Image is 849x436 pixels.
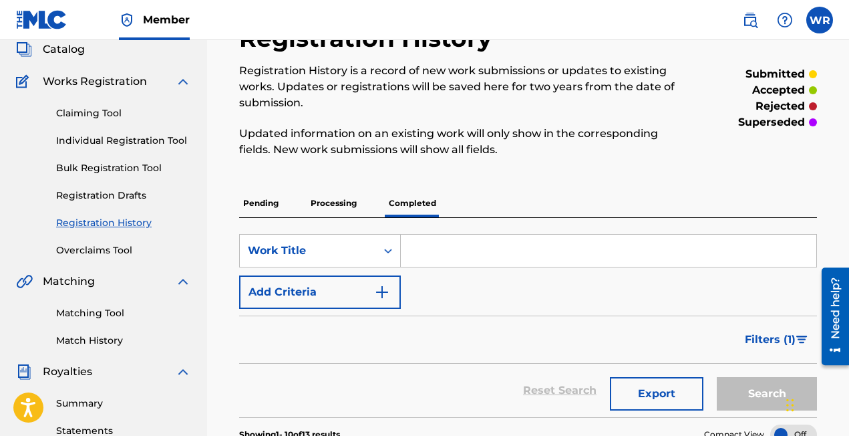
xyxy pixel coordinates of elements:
[745,66,805,82] p: submitted
[56,134,191,148] a: Individual Registration Tool
[745,332,796,348] span: Filters ( 1 )
[43,74,147,90] span: Works Registration
[239,63,684,111] p: Registration History is a record of new work submissions or updates to existing works. Updates or...
[175,74,191,90] img: expand
[786,385,794,425] div: Drag
[16,10,67,29] img: MLC Logo
[796,336,808,344] img: filter
[755,98,805,114] p: rejected
[742,12,758,28] img: search
[812,262,849,370] iframe: Resource Center
[143,12,190,27] span: Member
[385,189,440,217] p: Completed
[56,189,191,203] a: Registration Drafts
[175,274,191,290] img: expand
[777,12,793,28] img: help
[610,377,703,411] button: Export
[737,7,763,33] a: Public Search
[16,274,33,290] img: Matching
[56,397,191,411] a: Summary
[752,82,805,98] p: accepted
[738,114,805,130] p: superseded
[239,276,401,309] button: Add Criteria
[56,306,191,320] a: Matching Tool
[56,106,191,120] a: Claiming Tool
[43,364,92,380] span: Royalties
[239,234,817,417] form: Search Form
[239,126,684,158] p: Updated information on an existing work will only show in the corresponding fields. New work subm...
[16,41,32,58] img: Catalog
[56,216,191,230] a: Registration History
[782,372,849,436] iframe: Chat Widget
[56,243,191,257] a: Overclaims Tool
[248,243,368,259] div: Work Title
[806,7,833,33] div: User Menu
[307,189,361,217] p: Processing
[374,284,390,300] img: 9d2ae6d4665cec9f34b9.svg
[56,161,191,175] a: Bulk Registration Tool
[119,12,135,28] img: Top Rightsholder
[737,323,817,356] button: Filters (1)
[772,7,798,33] div: Help
[16,364,32,380] img: Royalties
[239,189,283,217] p: Pending
[16,41,85,58] a: CatalogCatalog
[16,74,33,90] img: Works Registration
[43,41,85,58] span: Catalog
[56,334,191,348] a: Match History
[43,274,95,290] span: Matching
[175,364,191,380] img: expand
